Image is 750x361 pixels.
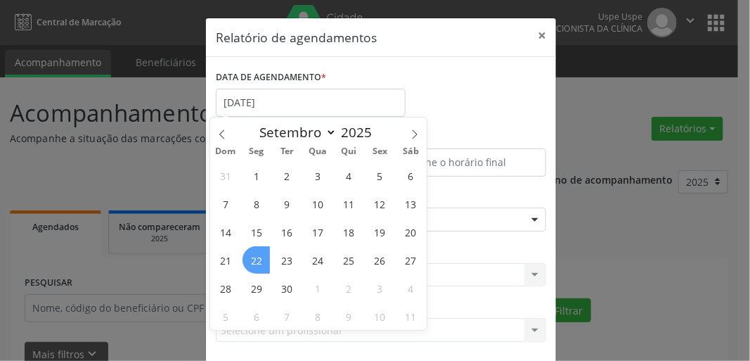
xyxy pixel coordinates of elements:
span: Dom [210,147,241,156]
span: Outubro 8, 2025 [304,303,332,330]
span: Qui [334,147,365,156]
input: Selecione o horário final [384,148,546,177]
span: Outubro 6, 2025 [243,303,270,330]
span: Outubro 5, 2025 [212,303,239,330]
span: Outubro 10, 2025 [366,303,394,330]
span: Setembro 26, 2025 [366,246,394,274]
span: Seg [241,147,272,156]
span: Sex [365,147,396,156]
span: Setembro 18, 2025 [335,218,363,246]
span: Setembro 6, 2025 [397,162,425,189]
span: Setembro 28, 2025 [212,274,239,302]
span: Agosto 31, 2025 [212,162,239,189]
span: Setembro 5, 2025 [366,162,394,189]
span: Setembro 3, 2025 [304,162,332,189]
h5: Relatório de agendamentos [216,28,377,46]
span: Outubro 3, 2025 [366,274,394,302]
span: Outubro 4, 2025 [397,274,425,302]
span: Qua [303,147,334,156]
span: Setembro 2, 2025 [273,162,301,189]
span: Setembro 9, 2025 [273,190,301,217]
label: ATÉ [384,127,546,148]
span: Setembro 4, 2025 [335,162,363,189]
span: Setembro 7, 2025 [212,190,239,217]
span: Setembro 10, 2025 [304,190,332,217]
span: Setembro 25, 2025 [335,246,363,274]
span: Setembro 17, 2025 [304,218,332,246]
span: Setembro 23, 2025 [273,246,301,274]
span: Outubro 11, 2025 [397,303,425,330]
button: Close [528,18,556,53]
span: Outubro 2, 2025 [335,274,363,302]
span: Setembro 30, 2025 [273,274,301,302]
span: Outubro 9, 2025 [335,303,363,330]
span: Outubro 7, 2025 [273,303,301,330]
span: Setembro 11, 2025 [335,190,363,217]
span: Setembro 16, 2025 [273,218,301,246]
input: Selecione uma data ou intervalo [216,89,406,117]
span: Setembro 24, 2025 [304,246,332,274]
label: DATA DE AGENDAMENTO [216,67,326,89]
span: Sáb [396,147,427,156]
span: Setembro 14, 2025 [212,218,239,246]
span: Setembro 21, 2025 [212,246,239,274]
span: Setembro 8, 2025 [243,190,270,217]
span: Setembro 13, 2025 [397,190,425,217]
span: Setembro 20, 2025 [397,218,425,246]
span: Setembro 22, 2025 [243,246,270,274]
span: Outubro 1, 2025 [304,274,332,302]
input: Year [337,123,383,141]
span: Setembro 12, 2025 [366,190,394,217]
span: Setembro 1, 2025 [243,162,270,189]
span: Ter [272,147,303,156]
span: Setembro 15, 2025 [243,218,270,246]
span: Setembro 27, 2025 [397,246,425,274]
select: Month [253,122,337,142]
span: Setembro 19, 2025 [366,218,394,246]
span: Setembro 29, 2025 [243,274,270,302]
